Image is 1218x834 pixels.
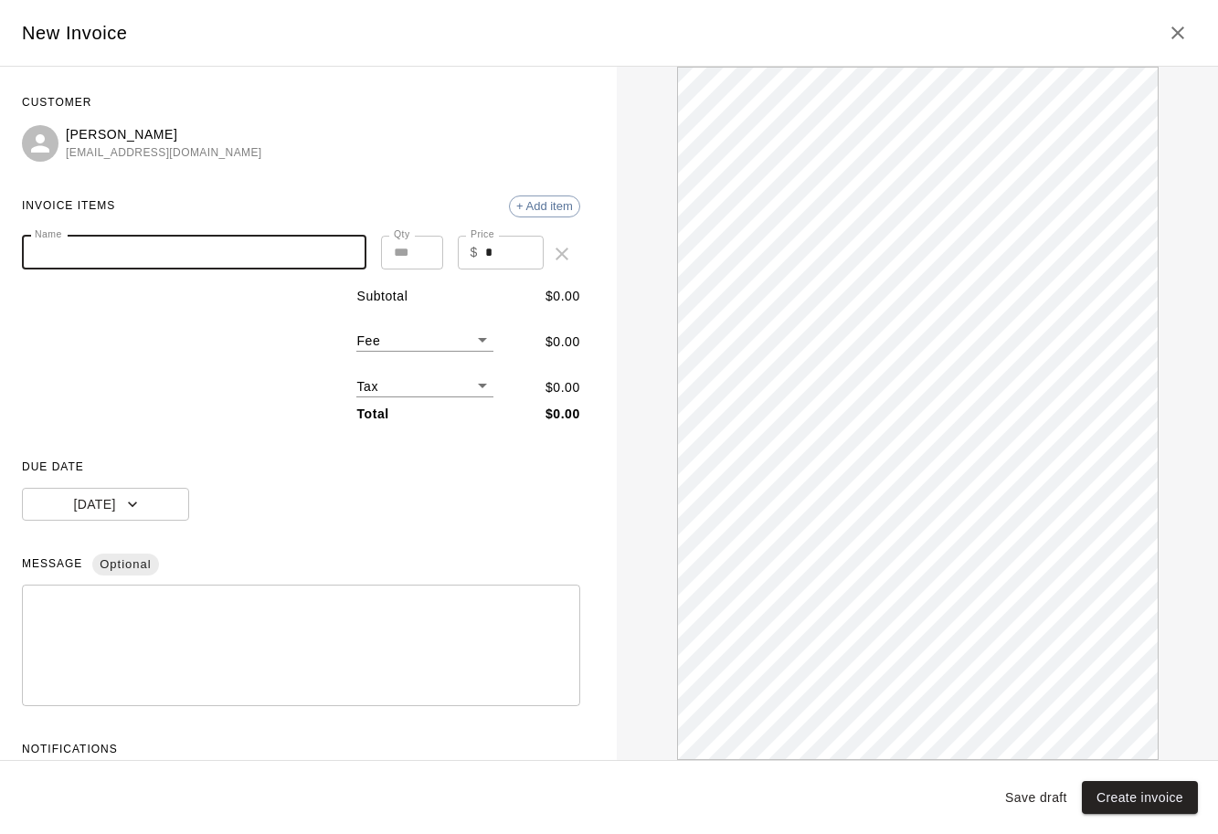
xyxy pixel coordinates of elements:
[545,287,580,306] p: $ 0.00
[356,287,408,306] p: Subtotal
[509,195,580,217] div: + Add item
[22,488,189,522] button: [DATE]
[510,199,579,213] span: + Add item
[471,227,494,241] label: Price
[22,550,580,579] span: MESSAGE
[22,192,115,221] span: INVOICE ITEMS
[1160,15,1196,51] button: Close
[545,333,580,352] p: $ 0.00
[1082,781,1198,815] button: Create invoice
[22,453,580,482] span: DUE DATE
[22,21,128,46] h5: New Invoice
[545,406,580,421] b: $ 0.00
[35,227,62,241] label: Name
[998,781,1075,815] button: Save draft
[394,227,410,241] label: Qty
[22,735,580,765] span: NOTIFICATIONS
[356,406,388,421] b: Total
[92,549,158,581] span: Optional
[545,378,580,397] p: $ 0.00
[22,89,580,118] span: CUSTOMER
[471,243,478,262] p: $
[66,144,262,163] span: [EMAIL_ADDRESS][DOMAIN_NAME]
[66,125,262,144] p: [PERSON_NAME]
